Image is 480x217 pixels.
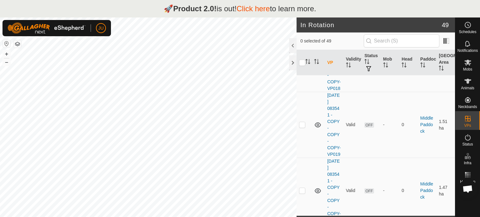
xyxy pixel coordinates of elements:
[364,122,374,128] span: OFF
[459,30,476,34] span: Schedules
[362,50,381,76] th: Status
[436,92,455,158] td: 1.51 ha
[464,124,471,127] span: VPs
[462,142,473,146] span: Status
[399,50,418,76] th: Head
[463,67,472,71] span: Mobs
[420,63,425,68] p-sorticon: Activate to sort
[461,86,474,90] span: Animals
[314,60,319,65] p-sorticon: Activate to sort
[458,180,477,198] div: Open chat
[98,25,103,32] span: JU
[343,92,362,158] td: Valid
[399,92,418,158] td: 0
[173,4,217,13] strong: Product 2.0!
[343,50,362,76] th: Validity
[364,188,374,194] span: OFF
[237,4,270,13] a: Click here
[457,49,478,52] span: Notifications
[402,63,407,68] p-sorticon: Activate to sort
[460,180,475,184] span: Heatmap
[325,50,343,76] th: VP
[418,50,437,76] th: Paddock
[305,60,310,65] p-sorticon: Activate to sort
[364,60,369,65] p-sorticon: Activate to sort
[300,38,363,44] span: 0 selected of 49
[383,121,397,128] div: -
[327,27,341,91] a: [DATE] 083541 - COPY - COPY - COPY-VP018
[464,161,471,165] span: Infra
[7,22,86,34] img: Gallagher Logo
[420,116,433,134] a: Middle Paddock
[381,50,399,76] th: Mob
[439,67,444,72] p-sorticon: Activate to sort
[3,58,10,66] button: –
[3,50,10,58] button: +
[383,63,388,68] p-sorticon: Activate to sort
[364,34,439,47] input: Search (S)
[442,20,449,30] span: 49
[436,50,455,76] th: [GEOGRAPHIC_DATA] Area
[420,181,433,200] a: Middle Paddock
[3,40,10,47] button: Reset Map
[300,21,442,29] h2: In Rotation
[458,105,477,109] span: Neckbands
[383,187,397,194] div: -
[346,63,351,68] p-sorticon: Activate to sort
[327,93,341,157] a: [DATE] 083541 - COPY - COPY - COPY-VP019
[164,3,316,14] p: 🚀 is out! to learn more.
[14,40,21,48] button: Map Layers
